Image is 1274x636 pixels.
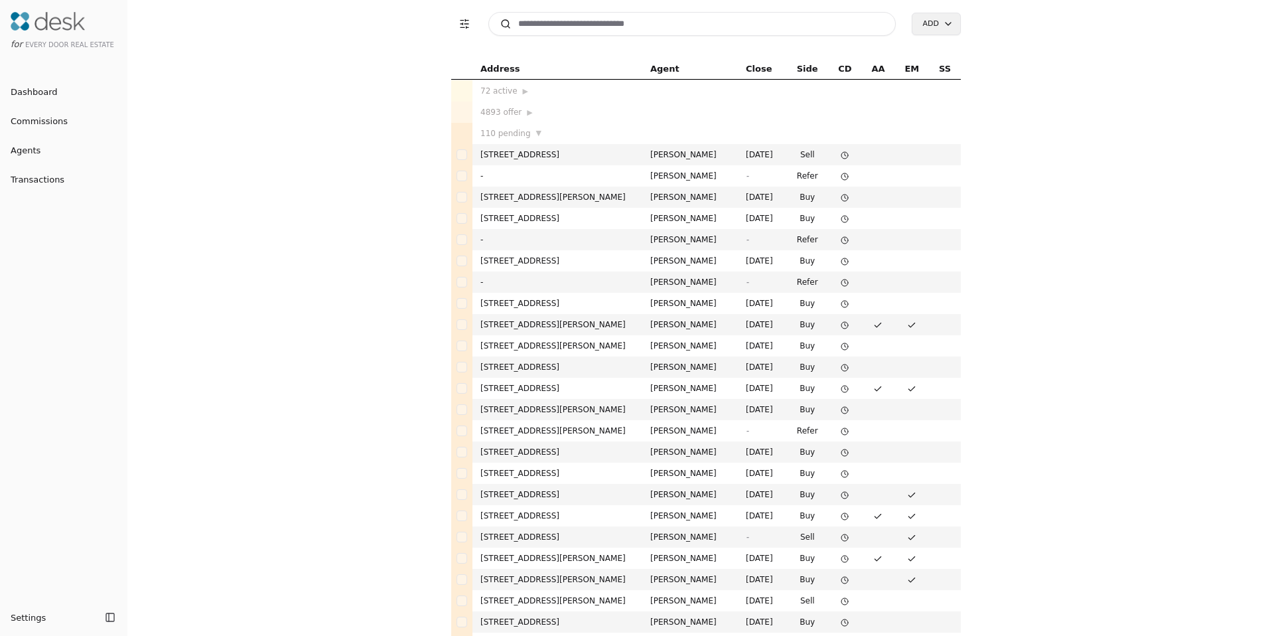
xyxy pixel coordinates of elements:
td: Buy [786,335,828,357]
span: - [746,235,748,244]
td: [DATE] [738,441,786,463]
td: [STREET_ADDRESS][PERSON_NAME] [472,399,642,420]
td: [DATE] [738,250,786,272]
td: [DATE] [738,399,786,420]
td: Buy [786,378,828,399]
span: AA [871,62,885,76]
span: ▼ [536,127,541,139]
span: Every Door Real Estate [25,41,114,48]
td: [PERSON_NAME] [642,569,738,590]
td: [PERSON_NAME] [642,165,738,187]
span: Close [746,62,772,76]
td: - [472,272,642,293]
td: [DATE] [738,548,786,569]
td: [PERSON_NAME] [642,548,738,569]
td: [STREET_ADDRESS] [472,208,642,229]
td: [STREET_ADDRESS][PERSON_NAME] [472,314,642,335]
td: Buy [786,314,828,335]
td: [DATE] [738,293,786,314]
td: [PERSON_NAME] [642,526,738,548]
span: CD [838,62,851,76]
span: 110 pending [480,127,531,140]
td: [PERSON_NAME] [642,293,738,314]
td: [STREET_ADDRESS][PERSON_NAME] [472,548,642,569]
button: Add [912,13,961,35]
img: Desk [11,12,85,31]
td: [PERSON_NAME] [642,399,738,420]
span: Side [797,62,818,76]
td: Buy [786,484,828,505]
td: [PERSON_NAME] [642,420,738,441]
td: [PERSON_NAME] [642,505,738,526]
td: [PERSON_NAME] [642,250,738,272]
td: Buy [786,548,828,569]
span: Agent [650,62,679,76]
td: [STREET_ADDRESS] [472,484,642,505]
td: [PERSON_NAME] [642,187,738,208]
td: [DATE] [738,208,786,229]
td: Buy [786,187,828,208]
td: [DATE] [738,590,786,611]
div: 4893 offer [480,106,634,119]
div: 72 active [480,84,634,98]
td: [STREET_ADDRESS] [472,293,642,314]
td: Buy [786,208,828,229]
td: [DATE] [738,335,786,357]
span: - [746,171,748,181]
td: [DATE] [738,505,786,526]
span: - [746,532,748,542]
td: [STREET_ADDRESS] [472,611,642,633]
td: [STREET_ADDRESS] [472,505,642,526]
td: [PERSON_NAME] [642,208,738,229]
td: [PERSON_NAME] [642,611,738,633]
button: Settings [5,607,101,628]
td: [STREET_ADDRESS] [472,441,642,463]
td: Refer [786,165,828,187]
td: Refer [786,229,828,250]
td: [STREET_ADDRESS][PERSON_NAME] [472,335,642,357]
td: [STREET_ADDRESS][PERSON_NAME] [472,569,642,590]
td: [DATE] [738,314,786,335]
td: Buy [786,357,828,378]
td: Buy [786,399,828,420]
td: Buy [786,463,828,484]
td: - [472,165,642,187]
span: for [11,39,23,49]
span: Address [480,62,520,76]
span: - [746,278,748,287]
td: [STREET_ADDRESS][PERSON_NAME] [472,590,642,611]
td: [DATE] [738,187,786,208]
td: Sell [786,144,828,165]
td: [DATE] [738,463,786,484]
span: Settings [11,611,46,625]
td: [PERSON_NAME] [642,378,738,399]
td: [PERSON_NAME] [642,441,738,463]
td: Buy [786,250,828,272]
span: - [746,426,748,436]
td: [STREET_ADDRESS] [472,526,642,548]
td: [DATE] [738,357,786,378]
td: [DATE] [738,569,786,590]
td: Buy [786,441,828,463]
td: [PERSON_NAME] [642,272,738,293]
td: [DATE] [738,611,786,633]
td: Refer [786,420,828,441]
td: [PERSON_NAME] [642,463,738,484]
td: [STREET_ADDRESS] [472,463,642,484]
td: Buy [786,611,828,633]
td: [STREET_ADDRESS] [472,144,642,165]
td: [STREET_ADDRESS] [472,357,642,378]
td: Refer [786,272,828,293]
td: Buy [786,505,828,526]
td: [PERSON_NAME] [642,144,738,165]
td: [PERSON_NAME] [642,590,738,611]
td: [DATE] [738,144,786,165]
span: ▶ [527,107,532,119]
td: Buy [786,293,828,314]
td: [PERSON_NAME] [642,314,738,335]
td: [PERSON_NAME] [642,335,738,357]
td: [DATE] [738,484,786,505]
td: Sell [786,590,828,611]
td: Buy [786,569,828,590]
td: [STREET_ADDRESS] [472,378,642,399]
